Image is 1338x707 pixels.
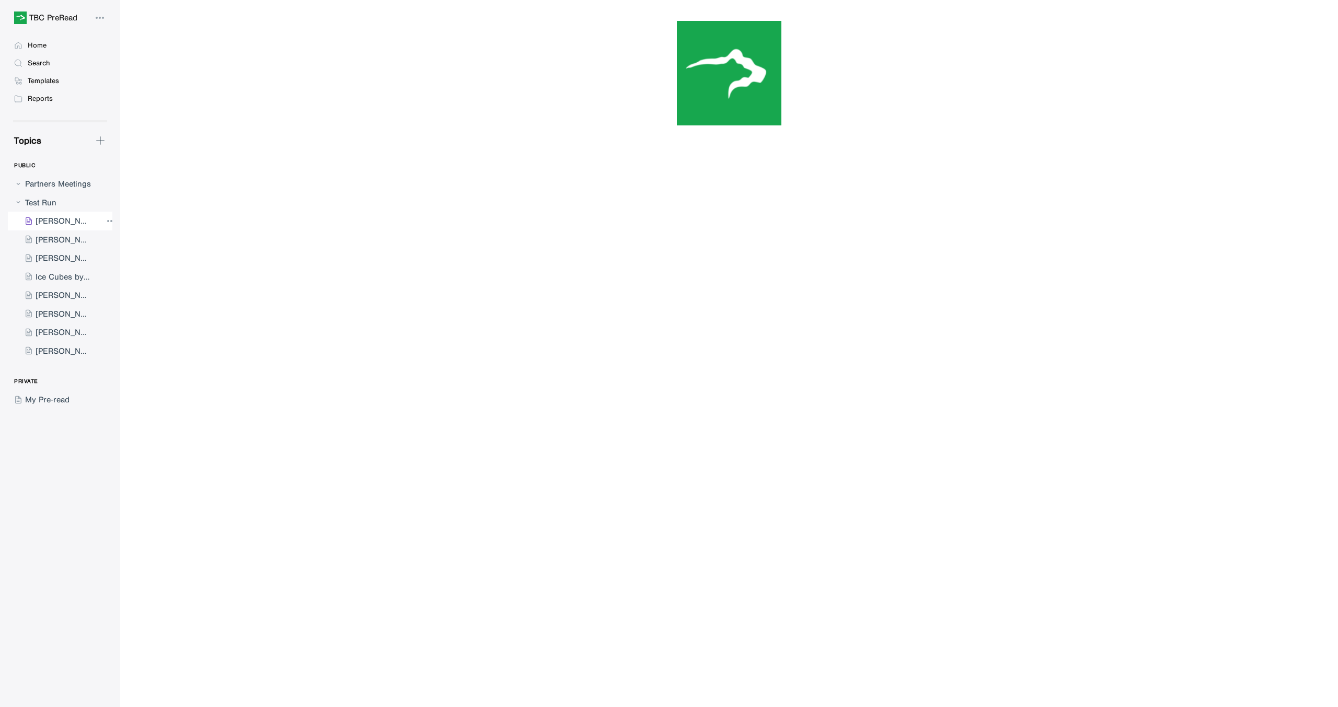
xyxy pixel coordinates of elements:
div: Home [28,41,47,50]
div: TBC PreRead [29,14,77,22]
div: Search [28,59,50,68]
div: Topics [8,135,41,146]
div: PUBLIC [14,157,35,175]
div: Templates [28,76,59,86]
img: Logo [660,4,798,142]
div: Reports [28,94,53,103]
div: PRIVATE [14,373,38,390]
